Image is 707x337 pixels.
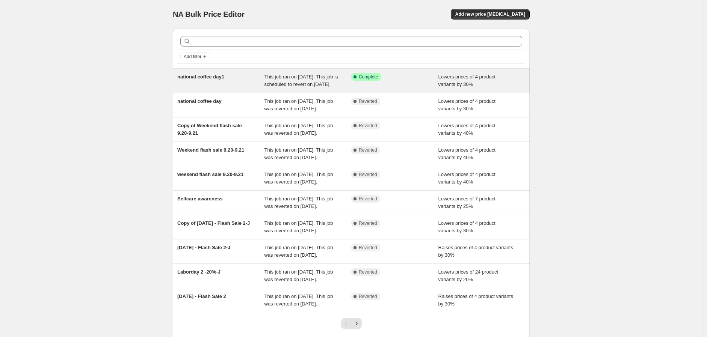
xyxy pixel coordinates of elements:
nav: Pagination [341,318,362,329]
span: This job ran on [DATE]. This job is scheduled to revert on [DATE]. [264,74,338,87]
span: Add filter [184,54,201,60]
span: Selfcare awareness [177,196,223,202]
button: Next [351,318,362,329]
span: Copy of [DATE] - Flash Sale 2-J [177,220,250,226]
span: Reverted [359,147,377,153]
span: Lowers prices of 24 product variants by 20% [438,269,499,282]
span: This job ran on [DATE]. This job was reverted on [DATE]. [264,245,333,258]
span: weekend flash sale 9.20-9.21 [177,172,243,177]
span: Lowers prices of 4 product variants by 40% [438,123,496,136]
span: Add new price [MEDICAL_DATA] [455,11,525,17]
span: national coffee day1 [177,74,224,80]
span: national coffee day [177,98,222,104]
span: [DATE] - Flash Sale 2-J [177,245,230,250]
span: Reverted [359,172,377,178]
span: Complete [359,74,378,80]
span: Reverted [359,269,377,275]
span: This job ran on [DATE]. This job was reverted on [DATE]. [264,147,333,160]
span: This job ran on [DATE]. This job was reverted on [DATE]. [264,172,333,185]
span: Weekend flash sale 9.20-9.21 [177,147,244,153]
span: This job ran on [DATE]. This job was reverted on [DATE]. [264,98,333,111]
span: This job ran on [DATE]. This job was reverted on [DATE]. [264,196,333,209]
span: Lowers prices of 4 product variants by 30% [438,220,496,233]
span: Lowers prices of 7 product variants by 25% [438,196,496,209]
span: This job ran on [DATE]. This job was reverted on [DATE]. [264,220,333,233]
span: Lowers prices of 4 product variants by 30% [438,98,496,111]
span: NA Bulk Price Editor [173,10,245,18]
span: Reverted [359,196,377,202]
span: Reverted [359,98,377,104]
span: Raises prices of 4 product variants by 30% [438,293,513,307]
span: This job ran on [DATE]. This job was reverted on [DATE]. [264,293,333,307]
button: Add new price [MEDICAL_DATA] [451,9,530,20]
span: Reverted [359,123,377,129]
span: This job ran on [DATE]. This job was reverted on [DATE]. [264,269,333,282]
span: Lowers prices of 4 product variants by 40% [438,172,496,185]
span: Laborday 2 -20%-J [177,269,221,275]
span: Raises prices of 4 product variants by 30% [438,245,513,258]
span: Reverted [359,245,377,251]
span: Reverted [359,220,377,226]
span: [DATE] - Flash Sale 2 [177,293,226,299]
span: Reverted [359,293,377,299]
span: This job ran on [DATE]. This job was reverted on [DATE]. [264,123,333,136]
span: Copy of Weekend flash sale 9.20-9.21 [177,123,242,136]
span: Lowers prices of 4 product variants by 40% [438,147,496,160]
span: Lowers prices of 4 product variants by 30% [438,74,496,87]
button: Add filter [180,52,210,61]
